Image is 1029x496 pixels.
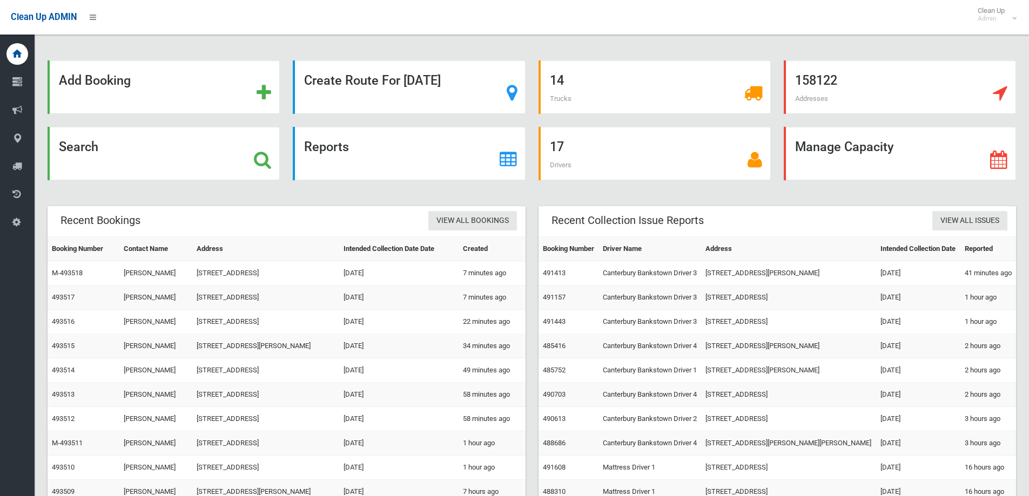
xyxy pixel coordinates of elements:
td: [DATE] [339,431,459,456]
th: Intended Collection Date Date [339,237,459,261]
a: Search [48,127,280,180]
span: Drivers [550,161,571,169]
td: [PERSON_NAME] [119,286,192,310]
td: [DATE] [339,334,459,358]
td: Canterbury Bankstown Driver 2 [598,407,702,431]
a: 491413 [543,269,566,277]
td: [STREET_ADDRESS] [192,383,339,407]
td: [PERSON_NAME] [119,431,192,456]
td: 2 hours ago [960,383,1016,407]
td: [STREET_ADDRESS] [192,407,339,431]
strong: Reports [304,139,349,154]
span: Trucks [550,94,571,103]
td: [STREET_ADDRESS] [192,358,339,383]
th: Booking Number [48,237,119,261]
td: Canterbury Bankstown Driver 1 [598,358,702,383]
td: [DATE] [339,358,459,383]
td: [STREET_ADDRESS] [192,310,339,334]
td: 34 minutes ago [459,334,526,358]
a: 158122 Addresses [784,60,1016,114]
th: Created [459,237,526,261]
a: Create Route For [DATE] [293,60,525,114]
a: 493512 [52,415,75,423]
strong: 14 [550,73,564,88]
a: 14 Trucks [539,60,771,114]
a: 491608 [543,463,566,471]
td: 1 hour ago [459,431,526,456]
a: 17 Drivers [539,127,771,180]
td: Canterbury Bankstown Driver 3 [598,310,702,334]
td: [PERSON_NAME] [119,310,192,334]
td: [DATE] [339,383,459,407]
a: Manage Capacity [784,127,1016,180]
th: Contact Name [119,237,192,261]
td: [DATE] [876,358,960,383]
td: Canterbury Bankstown Driver 3 [598,261,702,286]
td: Canterbury Bankstown Driver 4 [598,431,702,456]
td: [DATE] [339,456,459,480]
td: [STREET_ADDRESS] [192,286,339,310]
td: [STREET_ADDRESS] [701,310,876,334]
td: [STREET_ADDRESS] [701,286,876,310]
strong: Search [59,139,98,154]
td: Canterbury Bankstown Driver 3 [598,286,702,310]
th: Reported [960,237,1016,261]
header: Recent Collection Issue Reports [539,210,717,231]
td: 22 minutes ago [459,310,526,334]
a: M-493511 [52,439,83,447]
a: Add Booking [48,60,280,114]
td: 7 minutes ago [459,261,526,286]
td: [PERSON_NAME] [119,456,192,480]
td: [STREET_ADDRESS][PERSON_NAME] [701,358,876,383]
a: View All Issues [932,211,1007,231]
td: 1 hour ago [960,310,1016,334]
td: 41 minutes ago [960,261,1016,286]
td: [PERSON_NAME] [119,407,192,431]
td: [DATE] [876,286,960,310]
td: [STREET_ADDRESS] [701,407,876,431]
td: 7 minutes ago [459,286,526,310]
td: [DATE] [876,261,960,286]
td: Canterbury Bankstown Driver 4 [598,334,702,358]
td: Canterbury Bankstown Driver 4 [598,383,702,407]
a: 493513 [52,390,75,398]
td: [STREET_ADDRESS][PERSON_NAME][PERSON_NAME] [701,431,876,456]
a: M-493518 [52,269,83,277]
td: 2 hours ago [960,358,1016,383]
td: [STREET_ADDRESS] [192,456,339,480]
header: Recent Bookings [48,210,153,231]
td: [DATE] [876,310,960,334]
strong: Manage Capacity [795,139,893,154]
a: Reports [293,127,525,180]
th: Driver Name [598,237,702,261]
a: 493517 [52,293,75,301]
td: [STREET_ADDRESS][PERSON_NAME] [192,334,339,358]
td: [STREET_ADDRESS] [192,261,339,286]
a: 485416 [543,342,566,350]
th: Booking Number [539,237,598,261]
strong: 17 [550,139,564,154]
td: 58 minutes ago [459,383,526,407]
td: 1 hour ago [459,456,526,480]
a: 488686 [543,439,566,447]
span: Clean Up ADMIN [11,12,77,22]
a: 485752 [543,366,566,374]
a: 488310 [543,487,566,495]
th: Intended Collection Date [876,237,960,261]
td: 49 minutes ago [459,358,526,383]
td: [DATE] [339,261,459,286]
a: View All Bookings [428,211,517,231]
td: [STREET_ADDRESS] [192,431,339,456]
a: 491443 [543,317,566,325]
a: 490613 [543,415,566,423]
a: 493515 [52,342,75,350]
td: [PERSON_NAME] [119,261,192,286]
td: 3 hours ago [960,431,1016,456]
a: 490703 [543,390,566,398]
td: [DATE] [339,407,459,431]
td: Mattress Driver 1 [598,456,702,480]
th: Address [701,237,876,261]
td: [PERSON_NAME] [119,358,192,383]
strong: 158122 [795,73,837,88]
td: [DATE] [876,407,960,431]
